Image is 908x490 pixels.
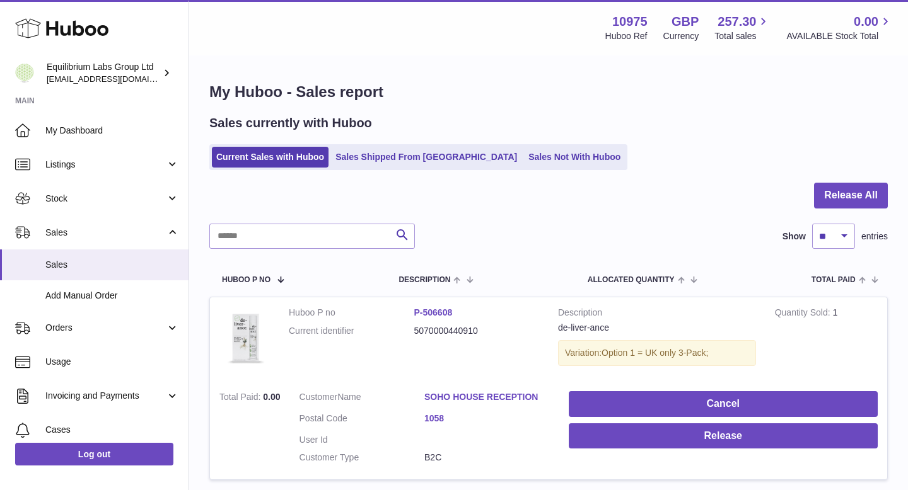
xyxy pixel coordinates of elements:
span: Sales [45,259,179,271]
button: Release [569,423,878,449]
span: Sales [45,227,166,239]
button: Cancel [569,391,878,417]
span: Stock [45,193,166,205]
a: Current Sales with Huboo [212,147,329,168]
div: de-liver-ance [558,322,756,334]
a: 0.00 AVAILABLE Stock Total [786,13,893,42]
span: AVAILABLE Stock Total [786,30,893,42]
strong: Description [558,307,756,322]
span: Option 1 = UK only 3-Pack; [602,348,708,358]
strong: GBP [672,13,699,30]
span: Listings [45,159,166,171]
a: Sales Shipped From [GEOGRAPHIC_DATA] [331,147,521,168]
a: Log out [15,443,173,465]
dd: 5070000440910 [414,325,540,337]
span: 0.00 [854,13,878,30]
a: 1058 [424,413,550,424]
dt: Huboo P no [289,307,414,319]
div: Currency [663,30,699,42]
dt: User Id [300,434,425,446]
button: Release All [814,183,888,208]
span: Orders [45,322,166,334]
span: Huboo P no [222,276,271,284]
span: Invoicing and Payments [45,390,166,402]
dt: Name [300,391,425,406]
h2: Sales currently with Huboo [209,115,372,132]
img: 3PackDeliverance_Front.jpg [219,307,270,369]
span: Cases [45,424,179,436]
span: 0.00 [263,392,280,402]
span: ALLOCATED Quantity [588,276,675,284]
span: Customer [300,392,338,402]
td: 1 [765,297,887,382]
a: Sales Not With Huboo [524,147,625,168]
div: Variation: [558,340,756,366]
span: Add Manual Order [45,290,179,302]
div: Huboo Ref [605,30,648,42]
a: P-506608 [414,307,453,317]
dt: Customer Type [300,452,425,464]
h1: My Huboo - Sales report [209,82,888,102]
a: 257.30 Total sales [714,13,771,42]
dd: B2C [424,452,550,464]
dt: Postal Code [300,413,425,428]
strong: 10975 [612,13,648,30]
span: [EMAIL_ADDRESS][DOMAIN_NAME] [47,74,185,84]
span: Description [399,276,450,284]
div: Equilibrium Labs Group Ltd [47,61,160,85]
span: Total paid [812,276,856,284]
img: huboo@equilibriumlabs.com [15,64,34,83]
span: Total sales [714,30,771,42]
span: entries [861,231,888,242]
a: SOHO HOUSE RECEPTION [424,391,550,403]
label: Show [783,231,806,242]
span: 257.30 [718,13,756,30]
span: Usage [45,356,179,368]
strong: Total Paid [219,392,263,405]
dt: Current identifier [289,325,414,337]
span: My Dashboard [45,125,179,137]
strong: Quantity Sold [775,307,833,321]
